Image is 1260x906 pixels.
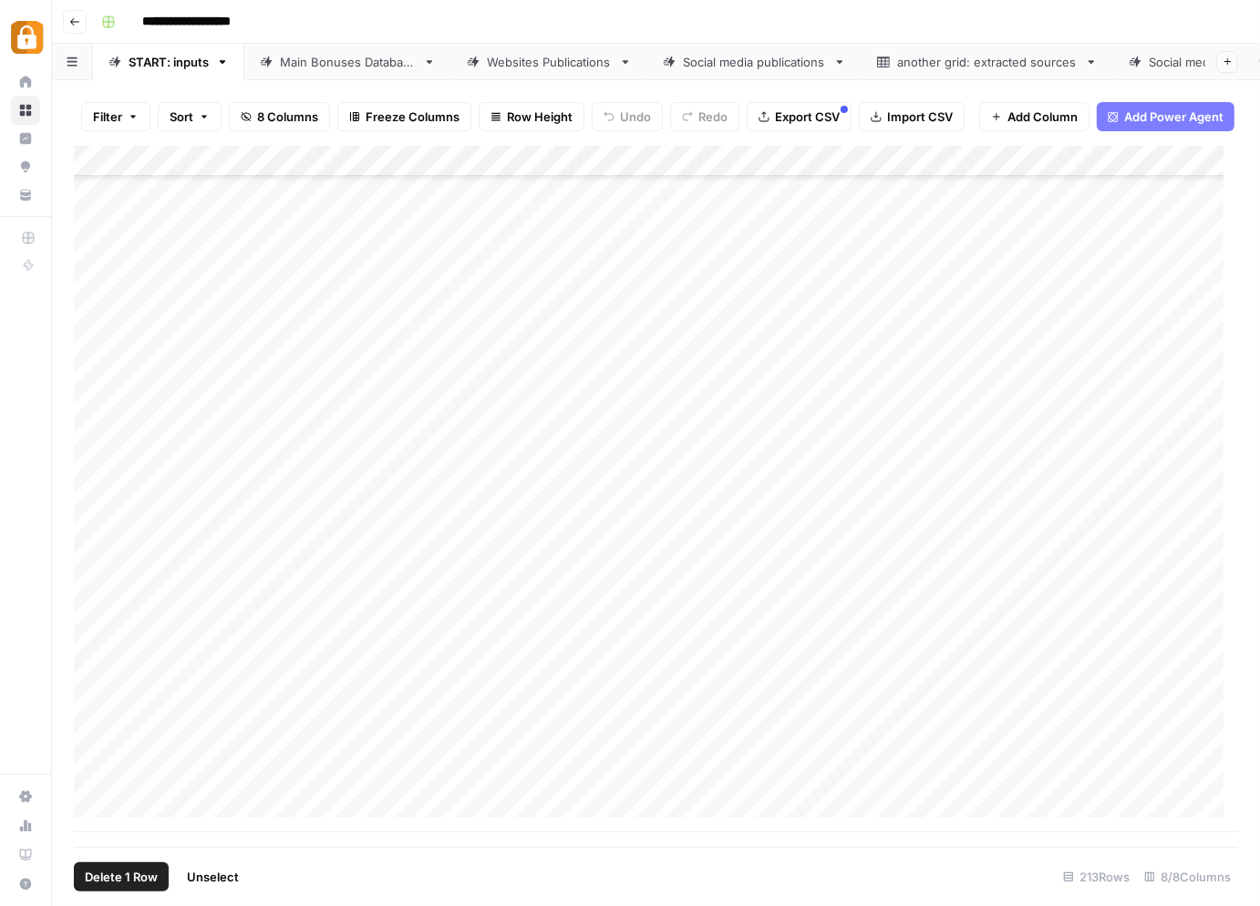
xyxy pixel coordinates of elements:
a: Websites Publications [451,44,647,80]
a: another grid: extracted sources [862,44,1113,80]
a: Learning Hub [11,840,40,870]
span: Delete 1 Row [85,868,158,886]
button: Undo [592,102,663,131]
button: Export CSV [747,102,852,131]
button: Delete 1 Row [74,862,169,891]
button: Filter [81,102,150,131]
button: Redo [670,102,739,131]
span: Unselect [187,868,239,886]
a: Settings [11,782,40,811]
span: Row Height [507,108,573,126]
button: Import CSV [859,102,965,131]
span: Redo [698,108,728,126]
div: Social media publications [683,53,826,71]
span: Filter [93,108,122,126]
a: Social media publications [647,44,862,80]
a: Insights [11,124,40,153]
img: Adzz Logo [11,21,44,54]
a: Usage [11,811,40,840]
button: Freeze Columns [337,102,471,131]
button: Unselect [176,862,250,891]
span: Add Power Agent [1124,108,1224,126]
div: 8/8 Columns [1137,862,1238,891]
div: Main Bonuses Database [280,53,416,71]
div: Websites Publications [487,53,612,71]
a: Home [11,67,40,97]
span: Undo [620,108,651,126]
button: Row Height [479,102,584,131]
span: Import CSV [887,108,953,126]
a: START: inputs [93,44,244,80]
button: Add Column [979,102,1090,131]
span: Export CSV [775,108,840,126]
button: Workspace: Adzz [11,15,40,60]
div: 213 Rows [1056,862,1137,891]
span: Freeze Columns [366,108,460,126]
span: 8 Columns [257,108,318,126]
button: Add Power Agent [1097,102,1234,131]
div: another grid: extracted sources [897,53,1078,71]
a: Main Bonuses Database [244,44,451,80]
button: 8 Columns [229,102,330,131]
button: Sort [158,102,222,131]
a: Your Data [11,180,40,210]
span: Add Column [1007,108,1078,126]
a: Browse [11,96,40,125]
a: Opportunities [11,152,40,181]
span: Sort [170,108,193,126]
button: Help + Support [11,870,40,899]
div: START: inputs [129,53,209,71]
